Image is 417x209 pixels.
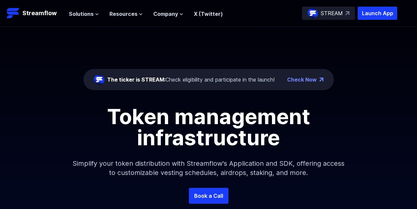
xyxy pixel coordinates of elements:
a: X (Twitter) [194,11,223,17]
span: The ticker is STREAM: [107,76,165,83]
span: Resources [109,10,137,18]
img: top-right-arrow.svg [345,11,349,15]
p: Streamflow [22,9,57,18]
button: Solutions [69,10,99,18]
img: streamflow-logo-circle.png [308,8,318,18]
p: STREAM [321,9,343,17]
button: Launch App [358,7,397,20]
p: Simplify your token distribution with Streamflow's Application and SDK, offering access to custom... [67,148,350,188]
button: Resources [109,10,143,18]
a: Book a Call [189,188,228,204]
a: Check Now [287,76,317,84]
img: Streamflow Logo [7,7,20,20]
h1: Token management infrastructure [60,106,357,148]
a: STREAM [302,7,355,20]
img: top-right-arrow.png [319,78,323,82]
div: Check eligibility and participate in the launch! [107,76,275,84]
button: Company [153,10,183,18]
span: Company [153,10,178,18]
img: streamflow-logo-circle.png [94,74,104,85]
a: Streamflow [7,7,62,20]
span: Solutions [69,10,94,18]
